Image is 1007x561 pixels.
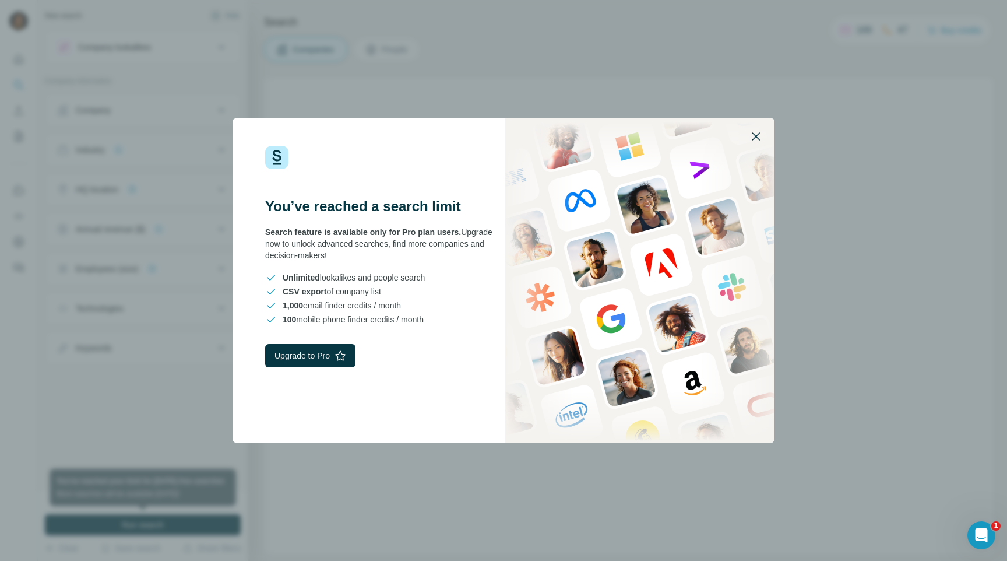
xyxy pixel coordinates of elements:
img: Surfe Stock Photo - showing people and technologies [505,118,774,443]
span: 100 [283,315,296,324]
span: lookalikes and people search [283,272,425,283]
button: Upgrade to Pro [265,344,355,367]
span: CSV export [283,287,326,296]
h3: You’ve reached a search limit [265,197,503,216]
div: Upgrade now to unlock advanced searches, find more companies and decision-makers! [265,226,503,261]
img: Surfe Logo [265,146,288,169]
iframe: Intercom live chat [967,521,995,549]
span: email finder credits / month [283,300,401,311]
span: 1 [991,521,1001,531]
span: 1,000 [283,301,303,310]
span: of company list [283,286,381,297]
span: mobile phone finder credits / month [283,314,424,325]
span: Unlimited [283,273,320,282]
span: Search feature is available only for Pro plan users. [265,227,461,237]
